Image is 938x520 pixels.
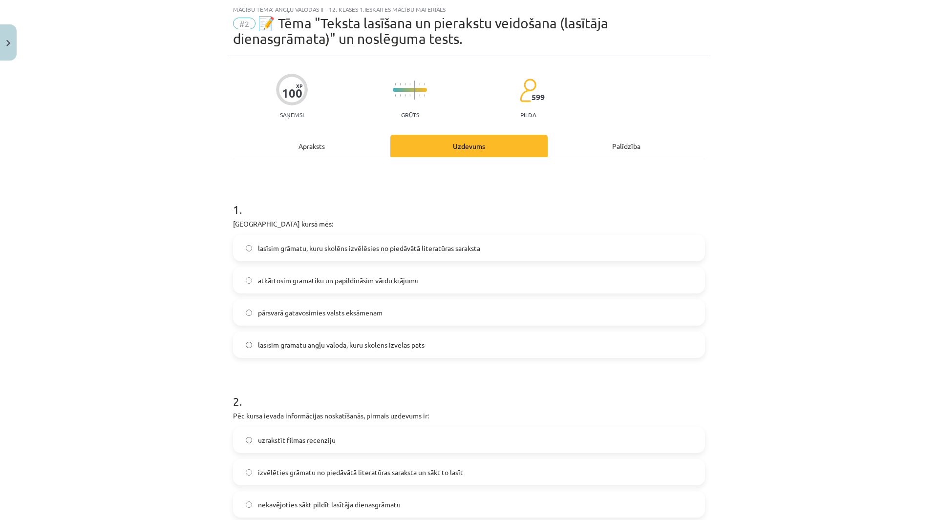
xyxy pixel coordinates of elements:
[395,94,396,97] img: icon-short-line-57e1e144782c952c97e751825c79c345078a6d821885a25fce030b3d8c18986b.svg
[258,243,480,253] span: lasīsim grāmatu, kuru skolēns izvēlēsies no piedāvātā literatūras saraksta
[258,340,425,350] span: lasīsim grāmatu angļu valodā, kuru skolēns izvēlas pats
[401,111,419,118] p: Grūts
[405,83,405,85] img: icon-short-line-57e1e144782c952c97e751825c79c345078a6d821885a25fce030b3d8c18986b.svg
[419,94,420,97] img: icon-short-line-57e1e144782c952c97e751825c79c345078a6d821885a25fce030b3d8c18986b.svg
[233,135,390,157] div: Apraksts
[405,94,405,97] img: icon-short-line-57e1e144782c952c97e751825c79c345078a6d821885a25fce030b3d8c18986b.svg
[233,15,608,47] span: 📝 Tēma "Teksta lasīšana un pierakstu veidošana (lasītāja dienasgrāmata)" un noslēguma tests.
[233,377,705,408] h1: 2 .
[258,467,463,478] span: izvēlēties grāmatu no piedāvātā literatūras saraksta un sākt to lasīt
[519,78,536,103] img: students-c634bb4e5e11cddfef0936a35e636f08e4e9abd3cc4e673bd6f9a4125e45ecb1.svg
[296,83,302,88] span: XP
[246,277,252,284] input: atkārtosim gramatiku un papildināsim vārdu krājumu
[246,245,252,251] input: lasīsim grāmatu, kuru skolēns izvēlēsies no piedāvātā literatūras saraksta
[258,435,336,445] span: uzrakstīt filmas recenziju
[282,86,302,100] div: 100
[400,83,401,85] img: icon-short-line-57e1e144782c952c97e751825c79c345078a6d821885a25fce030b3d8c18986b.svg
[246,310,252,316] input: pārsvarā gatavosimies valsts eksāmenam
[246,437,252,443] input: uzrakstīt filmas recenziju
[548,135,705,157] div: Palīdzība
[532,93,545,102] span: 599
[424,94,425,97] img: icon-short-line-57e1e144782c952c97e751825c79c345078a6d821885a25fce030b3d8c18986b.svg
[233,411,705,421] p: Pēc kursa ievada informācijas noskatīšanās, pirmais uzdevums ir:
[424,83,425,85] img: icon-short-line-57e1e144782c952c97e751825c79c345078a6d821885a25fce030b3d8c18986b.svg
[390,135,548,157] div: Uzdevums
[258,499,401,510] span: nekavējoties sākt pildīt lasītāja dienasgrāmatu
[276,111,308,118] p: Saņemsi
[520,111,536,118] p: pilda
[246,342,252,348] input: lasīsim grāmatu angļu valodā, kuru skolēns izvēlas pats
[246,469,252,476] input: izvēlēties grāmatu no piedāvātā literatūras saraksta un sākt to lasīt
[6,40,10,46] img: icon-close-lesson-0947bae3869378f0d4975bcd49f059093ad1ed9edebbc8119c70593378902aed.svg
[258,275,419,286] span: atkārtosim gramatiku un papildināsim vārdu krājumu
[419,83,420,85] img: icon-short-line-57e1e144782c952c97e751825c79c345078a6d821885a25fce030b3d8c18986b.svg
[258,308,383,318] span: pārsvarā gatavosimies valsts eksāmenam
[233,6,705,13] div: Mācību tēma: Angļu valodas ii - 12. klases 1.ieskaites mācību materiāls
[233,219,705,229] p: [GEOGRAPHIC_DATA] kursā mēs:
[409,83,410,85] img: icon-short-line-57e1e144782c952c97e751825c79c345078a6d821885a25fce030b3d8c18986b.svg
[233,186,705,216] h1: 1 .
[233,18,256,29] span: #2
[400,94,401,97] img: icon-short-line-57e1e144782c952c97e751825c79c345078a6d821885a25fce030b3d8c18986b.svg
[414,81,415,100] img: icon-long-line-d9ea69661e0d244f92f715978eff75569469978d946b2353a9bb055b3ed8787d.svg
[409,94,410,97] img: icon-short-line-57e1e144782c952c97e751825c79c345078a6d821885a25fce030b3d8c18986b.svg
[246,501,252,508] input: nekavējoties sākt pildīt lasītāja dienasgrāmatu
[395,83,396,85] img: icon-short-line-57e1e144782c952c97e751825c79c345078a6d821885a25fce030b3d8c18986b.svg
